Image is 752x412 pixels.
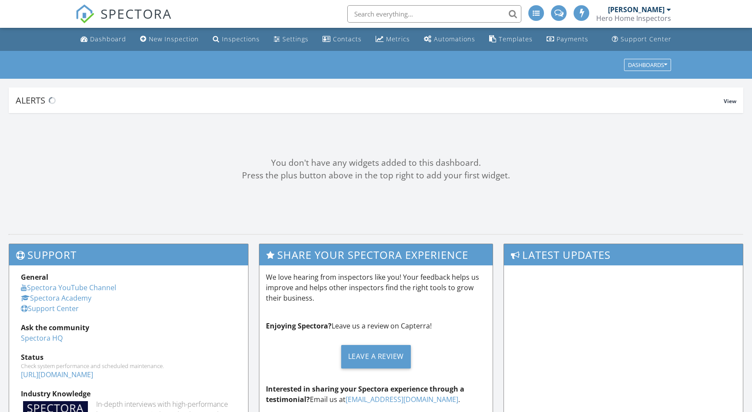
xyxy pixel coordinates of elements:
[347,5,521,23] input: Search everything...
[543,31,592,47] a: Payments
[9,157,743,169] div: You don't have any widgets added to this dashboard.
[9,244,248,265] h3: Support
[628,62,667,68] div: Dashboards
[101,4,172,23] span: SPECTORA
[333,35,362,43] div: Contacts
[504,244,743,265] h3: Latest Updates
[266,321,487,331] p: Leave us a review on Capterra!
[90,35,126,43] div: Dashboard
[21,352,236,362] div: Status
[341,345,411,368] div: Leave a Review
[596,14,671,23] div: Hero Home Inspectors
[16,94,724,106] div: Alerts
[346,395,458,404] a: [EMAIL_ADDRESS][DOMAIN_NAME]
[486,31,536,47] a: Templates
[266,321,332,331] strong: Enjoying Spectora?
[209,31,263,47] a: Inspections
[21,272,48,282] strong: General
[21,389,236,399] div: Industry Knowledge
[499,35,533,43] div: Templates
[270,31,312,47] a: Settings
[137,31,202,47] a: New Inspection
[21,370,93,379] a: [URL][DOMAIN_NAME]
[266,338,487,375] a: Leave a Review
[282,35,309,43] div: Settings
[372,31,413,47] a: Metrics
[21,362,236,369] div: Check system performance and scheduled maintenance.
[434,35,475,43] div: Automations
[608,31,675,47] a: Support Center
[77,31,130,47] a: Dashboard
[420,31,479,47] a: Automations (Basic)
[259,244,493,265] h3: Share Your Spectora Experience
[266,272,487,303] p: We love hearing from inspectors like you! Your feedback helps us improve and helps other inspecto...
[21,322,236,333] div: Ask the community
[386,35,410,43] div: Metrics
[149,35,199,43] div: New Inspection
[21,333,63,343] a: Spectora HQ
[75,12,172,30] a: SPECTORA
[266,384,487,405] p: Email us at .
[9,169,743,182] div: Press the plus button above in the top right to add your first widget.
[624,59,671,71] button: Dashboards
[724,97,736,105] span: View
[21,293,91,303] a: Spectora Academy
[222,35,260,43] div: Inspections
[557,35,588,43] div: Payments
[621,35,671,43] div: Support Center
[266,384,464,404] strong: Interested in sharing your Spectora experience through a testimonial?
[75,4,94,23] img: The Best Home Inspection Software - Spectora
[319,31,365,47] a: Contacts
[21,304,79,313] a: Support Center
[21,283,116,292] a: Spectora YouTube Channel
[608,5,665,14] div: [PERSON_NAME]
